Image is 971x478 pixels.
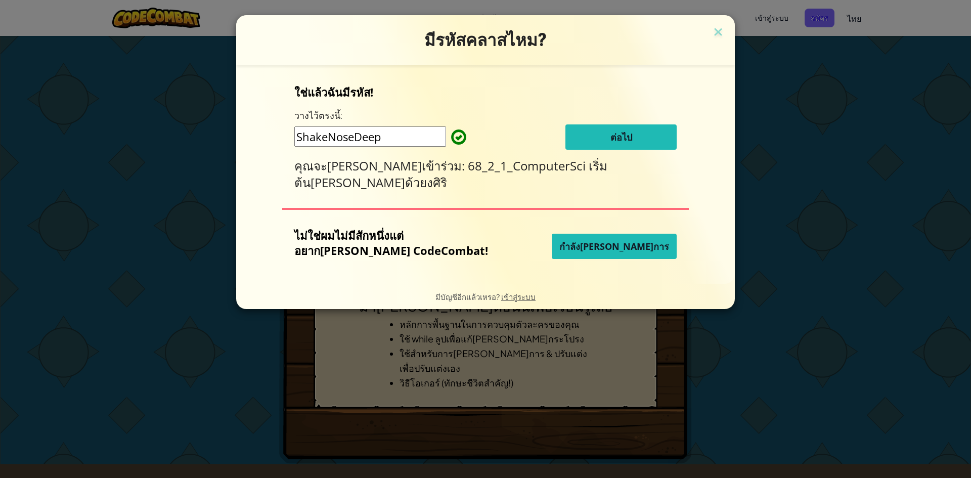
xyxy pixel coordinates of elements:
font: ต่อไป [610,131,632,143]
a: เข้าสู่ระบบ [501,292,536,301]
font: ใช่แล้วฉันมีรหัส! [294,84,373,100]
font: ต้น[PERSON_NAME]ด้วยงศิริ [294,174,447,191]
font: ไม่ใช่ผมไม่มีสักหนึ่งแต่อยาก[PERSON_NAME] CodeCombat! [294,228,488,258]
img: ไอคอนปิด [712,25,725,40]
font: มีรหัสคลาสไหม? [424,30,547,50]
font: กำลัง[PERSON_NAME]การ [559,240,669,252]
font: เริ่ม [589,157,607,174]
font: วางไว้ตรงนี้: [294,109,342,121]
font: มีบัญชีอีกแล้วเหรอ? [435,292,500,301]
button: กำลัง[PERSON_NAME]การ [552,234,677,259]
font: คุณจะ[PERSON_NAME]เข้าร่วม: [294,157,465,174]
button: ต่อไป [565,124,677,150]
font: 68_2_1_ComputerSci [468,157,586,174]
